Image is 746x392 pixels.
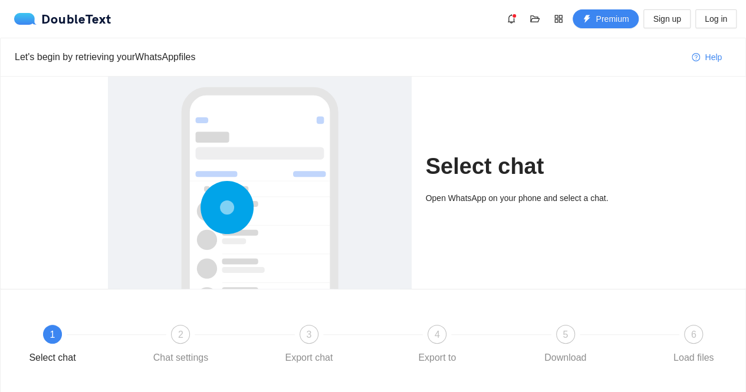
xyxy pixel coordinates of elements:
[153,348,208,367] div: Chat settings
[18,325,146,367] div: 1Select chat
[502,9,521,28] button: bell
[682,48,731,67] button: question-circleHelp
[418,348,456,367] div: Export to
[695,9,737,28] button: Log in
[306,330,311,340] span: 3
[275,325,403,367] div: 3Export chat
[573,9,639,28] button: thunderboltPremium
[653,12,681,25] span: Sign up
[583,15,591,24] span: thunderbolt
[705,12,727,25] span: Log in
[550,14,567,24] span: appstore
[643,9,690,28] button: Sign up
[596,12,629,25] span: Premium
[178,330,183,340] span: 2
[525,9,544,28] button: folder-open
[146,325,274,367] div: 2Chat settings
[50,330,55,340] span: 1
[502,14,520,24] span: bell
[29,348,75,367] div: Select chat
[659,325,728,367] div: 6Load files
[426,192,639,205] div: Open WhatsApp on your phone and select a chat.
[692,53,700,62] span: question-circle
[285,348,333,367] div: Export chat
[14,13,111,25] div: DoubleText
[563,330,568,340] span: 5
[673,348,714,367] div: Load files
[403,325,531,367] div: 4Export to
[544,348,586,367] div: Download
[14,13,111,25] a: logoDoubleText
[426,153,639,180] h1: Select chat
[526,14,544,24] span: folder-open
[691,330,696,340] span: 6
[15,50,682,64] div: Let's begin by retrieving your WhatsApp files
[435,330,440,340] span: 4
[14,13,41,25] img: logo
[549,9,568,28] button: appstore
[705,51,722,64] span: Help
[531,325,659,367] div: 5Download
